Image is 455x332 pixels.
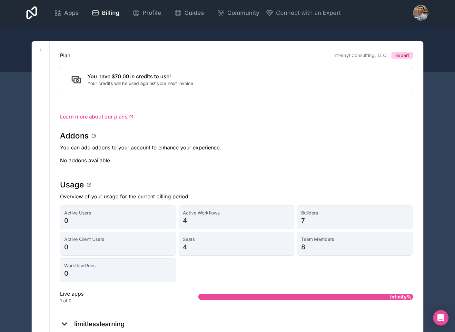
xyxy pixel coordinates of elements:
a: Internyl Consulting, LLC [333,52,386,58]
p: Overview of your usage for the current billing period [60,193,413,200]
h1: Plan [60,52,71,59]
span: Seats [183,236,291,242]
span: Active Workflows [183,210,291,216]
span: Community [227,8,259,17]
span: Guides [184,8,204,17]
span: Builders [301,210,409,216]
span: Connect with an Expert [276,8,341,17]
a: Community [212,6,264,20]
p: You can add addons to your account to enhance your experience. [60,144,413,151]
a: Learn more about our plans [60,113,413,120]
span: Apps [64,8,79,17]
div: Live apps [60,290,178,304]
span: Expert [395,52,409,59]
span: 0 [64,242,172,251]
span: 4 [183,216,291,225]
a: Guides [169,6,209,20]
div: Open Intercom Messenger [433,310,449,326]
span: 0 [64,269,172,278]
span: 4 [183,242,291,251]
h1: Addons [60,131,89,141]
a: Billing [86,6,124,20]
span: Workflow Runs [64,262,172,269]
div: 1 of 0 [60,298,178,304]
span: Profile [143,8,161,17]
a: Profile [127,6,166,20]
span: Infinity% [389,292,413,302]
p: No addons available. [60,157,112,164]
h1: Usage [60,180,84,190]
h2: limitlesslearning [74,319,124,328]
a: Apps [49,6,84,20]
span: Team Members [301,236,409,242]
h2: You have $70.00 in credits to use! [87,72,193,80]
p: Your credits will be used against your next invoice [87,80,193,87]
span: 0 [64,216,172,225]
span: Learn more about our plans [60,113,128,120]
span: Billing [102,8,119,17]
span: Active Users [64,210,172,216]
button: Connect with an Expert [266,8,341,17]
span: Active Client Users [64,236,172,242]
span: 7 [301,216,409,225]
span: 8 [301,242,409,251]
